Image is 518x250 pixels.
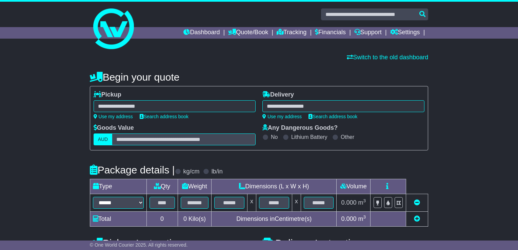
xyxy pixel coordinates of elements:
[90,237,256,249] h4: Pickup Instructions
[414,199,420,206] a: Remove this item
[262,114,302,119] a: Use my address
[363,214,366,220] sup: 3
[183,168,200,175] label: kg/cm
[390,27,420,39] a: Settings
[308,114,357,119] a: Search address book
[146,179,178,194] td: Qty
[90,179,146,194] td: Type
[354,27,382,39] a: Support
[212,179,337,194] td: Dimensions (L x W x H)
[146,212,178,227] td: 0
[414,215,420,222] a: Add new item
[140,114,188,119] a: Search address book
[277,27,306,39] a: Tracking
[183,27,220,39] a: Dashboard
[94,124,134,132] label: Goods Value
[341,199,357,206] span: 0.000
[94,91,121,99] label: Pickup
[94,114,133,119] a: Use my address
[341,215,357,222] span: 0.000
[337,179,371,194] td: Volume
[341,134,354,140] label: Other
[358,215,366,222] span: m
[178,212,212,227] td: Kilo(s)
[358,199,366,206] span: m
[262,91,294,99] label: Delivery
[315,27,346,39] a: Financials
[292,194,301,212] td: x
[212,168,223,175] label: lb/in
[363,198,366,203] sup: 3
[347,54,428,61] a: Switch to the old dashboard
[90,242,188,248] span: © One World Courier 2025. All rights reserved.
[291,134,327,140] label: Lithium Battery
[94,133,113,145] label: AUD
[90,71,429,83] h4: Begin your quote
[262,124,338,132] label: Any Dangerous Goods?
[247,194,256,212] td: x
[262,237,428,249] h4: Delivery Instructions
[212,212,337,227] td: Dimensions in Centimetre(s)
[183,215,187,222] span: 0
[90,164,175,175] h4: Package details |
[178,179,212,194] td: Weight
[271,134,278,140] label: No
[228,27,268,39] a: Quote/Book
[90,212,146,227] td: Total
